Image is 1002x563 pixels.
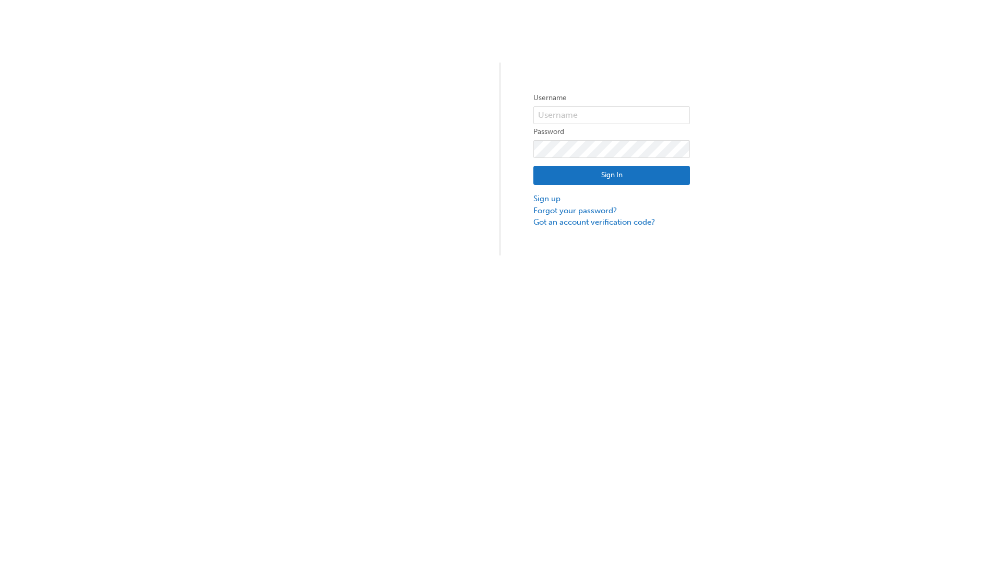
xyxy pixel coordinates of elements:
[533,205,690,217] a: Forgot your password?
[533,193,690,205] a: Sign up
[533,106,690,124] input: Username
[533,126,690,138] label: Password
[533,216,690,228] a: Got an account verification code?
[533,92,690,104] label: Username
[533,166,690,186] button: Sign In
